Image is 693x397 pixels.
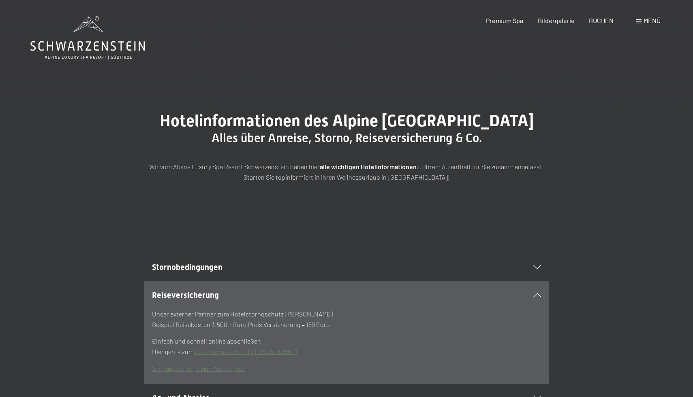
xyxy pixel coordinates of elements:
[152,309,541,329] p: Unser externer Partner zum Hotelstornoschutz [PERSON_NAME] Beispiel Reisekosten 3.500.- Euro Prei...
[152,262,222,272] span: Stornobedingungen
[160,111,534,130] span: Hotelinformationen des Alpine [GEOGRAPHIC_DATA]
[589,17,614,24] a: BUCHEN
[194,348,297,355] a: Hotelstornoschutz [PERSON_NAME]
[538,17,575,24] a: Bildergalerie
[320,163,417,170] strong: alle wichtigen Hotelinformationen
[144,161,549,182] p: Wir vom Alpine Luxury Spa Resort Schwarzenstein haben hier zu Ihrem Aufenthalt für Sie zusammenge...
[644,17,661,24] span: Menü
[212,131,482,145] span: Alles über Anreise, Storno, Reiseversicherung & Co.
[152,365,245,372] a: Vertragsbedingungen Auszug.pdf
[486,17,523,24] a: Premium Spa
[152,290,219,300] span: Reiseversicherung
[152,336,541,357] p: Einfach und schnell online abschließen: Hier gehts zum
